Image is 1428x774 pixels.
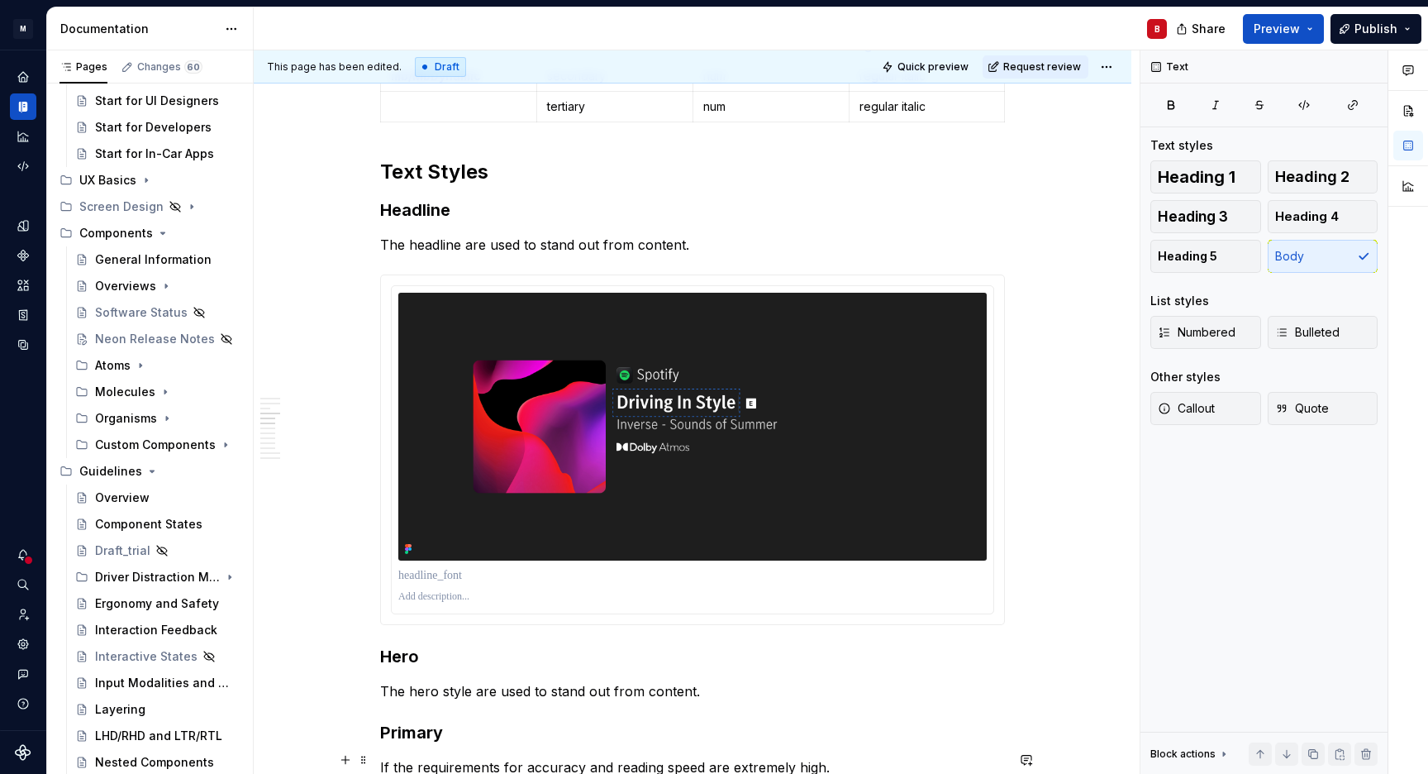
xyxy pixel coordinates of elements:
[1192,21,1226,37] span: Share
[95,754,214,771] div: Nested Components
[877,55,976,79] button: Quick preview
[95,251,212,268] div: General Information
[1168,14,1236,44] button: Share
[69,537,246,564] a: Draft_trial
[1150,369,1221,385] div: Other styles
[95,410,157,427] div: Organisms
[1150,748,1216,761] div: Block actions
[10,571,36,598] button: Search ⌘K
[95,675,231,691] div: Input Modalities and Cursor Behavior
[13,19,33,39] div: M
[95,648,198,665] div: Interactive States
[3,11,43,46] button: M
[1275,400,1329,417] span: Quote
[547,98,683,115] p: tertiary
[703,98,839,115] p: num
[95,595,219,612] div: Ergonomy and Safety
[69,405,246,432] div: Organisms
[10,601,36,628] a: Invite team
[95,119,212,136] div: Start for Developers
[59,60,107,74] div: Pages
[60,21,217,37] div: Documentation
[69,723,246,749] a: LHD/RHD and LTR/RTL
[10,332,36,358] a: Data sources
[79,463,142,480] div: Guidelines
[69,114,246,141] a: Start for Developers
[95,622,217,638] div: Interaction Feedback
[380,681,1005,701] p: The hero style are used to stand out from content.
[1150,137,1213,154] div: Text styles
[69,432,246,458] div: Custom Components
[184,60,202,74] span: 60
[380,159,1005,185] h2: Text Styles
[10,213,36,239] a: Design tokens
[1150,316,1261,349] button: Numbered
[79,225,153,241] div: Components
[69,485,246,511] a: Overview
[95,490,150,506] div: Overview
[137,60,202,74] div: Changes
[10,661,36,687] button: Contact support
[95,146,214,162] div: Start for In-Car Apps
[1154,22,1160,36] div: B
[95,437,216,453] div: Custom Components
[53,220,246,246] div: Components
[95,542,150,559] div: Draft_trial
[95,384,155,400] div: Molecules
[1003,60,1081,74] span: Request review
[10,242,36,269] a: Components
[897,60,969,74] span: Quick preview
[10,64,36,90] a: Home
[69,379,246,405] div: Molecules
[10,631,36,657] a: Settings
[267,60,402,74] span: This page has been edited.
[1150,160,1261,193] button: Heading 1
[10,302,36,328] a: Storybook stories
[95,331,215,347] div: Neon Release Notes
[95,357,131,374] div: Atoms
[10,93,36,120] a: Documentation
[69,299,246,326] a: Software Status
[380,235,1005,255] p: The headline are used to stand out from content.
[1158,169,1235,185] span: Heading 1
[1275,169,1349,185] span: Heading 2
[1150,392,1261,425] button: Callout
[859,98,995,115] p: regular italic
[53,167,246,193] div: UX Basics
[69,590,246,617] a: Ergonomy and Safety
[380,198,1005,222] h3: Headline
[79,198,164,215] div: Screen Design
[380,721,1005,744] h3: Primary
[10,123,36,150] a: Analytics
[69,643,246,670] a: Interactive States
[1330,14,1421,44] button: Publish
[69,246,246,273] a: General Information
[69,141,246,167] a: Start for In-Car Apps
[69,670,246,696] a: Input Modalities and Cursor Behavior
[1150,200,1261,233] button: Heading 3
[69,617,246,643] a: Interaction Feedback
[95,93,219,109] div: Start for UI Designers
[95,278,156,294] div: Overviews
[1158,248,1217,265] span: Heading 5
[10,153,36,179] div: Code automation
[10,272,36,299] a: Assets
[69,696,246,723] a: Layering
[69,352,246,379] div: Atoms
[1150,293,1209,309] div: List styles
[1158,208,1228,225] span: Heading 3
[415,57,466,77] div: Draft
[10,542,36,568] div: Notifications
[95,728,222,744] div: LHD/RHD and LTR/RTL
[1275,324,1340,341] span: Bulleted
[1254,21,1300,37] span: Preview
